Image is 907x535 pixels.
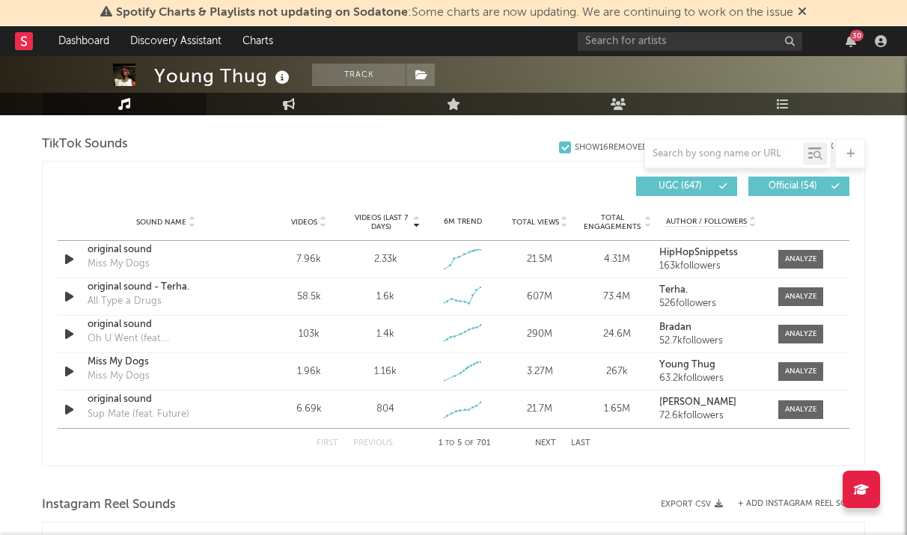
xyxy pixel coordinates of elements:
[659,299,763,309] div: 526 followers
[88,331,244,346] div: Oh U Went (feat. [PERSON_NAME])
[116,7,408,19] span: Spotify Charts & Playlists not updating on Sodatone
[291,218,317,227] span: Videos
[659,373,763,384] div: 63.2k followers
[582,402,652,417] div: 1.65M
[659,360,763,370] a: Young Thug
[88,294,162,309] div: All Type a Drugs
[120,26,232,56] a: Discovery Assistant
[48,26,120,56] a: Dashboard
[505,252,575,267] div: 21.5M
[850,30,864,41] div: 30
[88,407,189,422] div: Sup Mate (feat. Future)
[582,252,652,267] div: 4.31M
[659,322,691,332] strong: Bradan
[88,369,150,384] div: Miss My Dogs
[376,327,394,342] div: 1.4k
[376,290,394,305] div: 1.6k
[445,440,454,447] span: to
[582,364,652,379] div: 267k
[274,402,343,417] div: 6.69k
[274,290,343,305] div: 58.5k
[465,440,474,447] span: of
[88,242,244,257] a: original sound
[636,177,737,196] button: UGC(647)
[659,397,736,407] strong: [PERSON_NAME]
[661,500,723,509] button: Export CSV
[659,261,763,272] div: 163k followers
[505,327,575,342] div: 290M
[274,252,343,267] div: 7.96k
[42,135,128,153] span: TikTok Sounds
[88,355,244,370] a: Miss My Dogs
[748,177,849,196] button: Official(54)
[274,327,343,342] div: 103k
[353,439,393,447] button: Previous
[374,252,397,267] div: 2.33k
[505,290,575,305] div: 607M
[312,64,406,86] button: Track
[154,64,293,88] div: Young Thug
[798,7,807,19] span: Dismiss
[659,397,763,408] a: [PERSON_NAME]
[582,290,652,305] div: 73.4M
[136,218,186,227] span: Sound Name
[274,364,343,379] div: 1.96k
[351,213,412,231] span: Videos (last 7 days)
[758,182,827,191] span: Official ( 54 )
[116,7,793,19] span: : Some charts are now updating. We are continuing to work on the issue
[232,26,284,56] a: Charts
[42,496,176,514] span: Instagram Reel Sounds
[646,182,715,191] span: UGC ( 647 )
[659,285,688,295] strong: Terha.
[659,248,763,258] a: HipHopSnippetss
[645,148,803,160] input: Search by song name or URL
[582,327,652,342] div: 24.6M
[535,439,556,447] button: Next
[505,402,575,417] div: 21.7M
[846,35,856,47] button: 30
[317,439,338,447] button: First
[659,285,763,296] a: Terha.
[88,257,150,272] div: Miss My Dogs
[376,402,394,417] div: 804
[88,317,244,332] a: original sound
[659,360,715,370] strong: Young Thug
[505,364,575,379] div: 3.27M
[582,213,643,231] span: Total Engagements
[374,364,397,379] div: 1.16k
[659,411,763,421] div: 72.6k followers
[428,216,498,227] div: 6M Trend
[659,248,738,257] strong: HipHopSnippetss
[512,218,559,227] span: Total Views
[88,280,244,295] a: original sound - Terha.
[666,217,747,227] span: Author / Followers
[659,322,763,333] a: Bradan
[723,500,865,508] div: + Add Instagram Reel Sound
[659,336,763,346] div: 52.7k followers
[578,32,802,51] input: Search for artists
[571,439,590,447] button: Last
[423,435,505,453] div: 1 5 701
[88,392,244,407] a: original sound
[738,500,865,508] button: + Add Instagram Reel Sound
